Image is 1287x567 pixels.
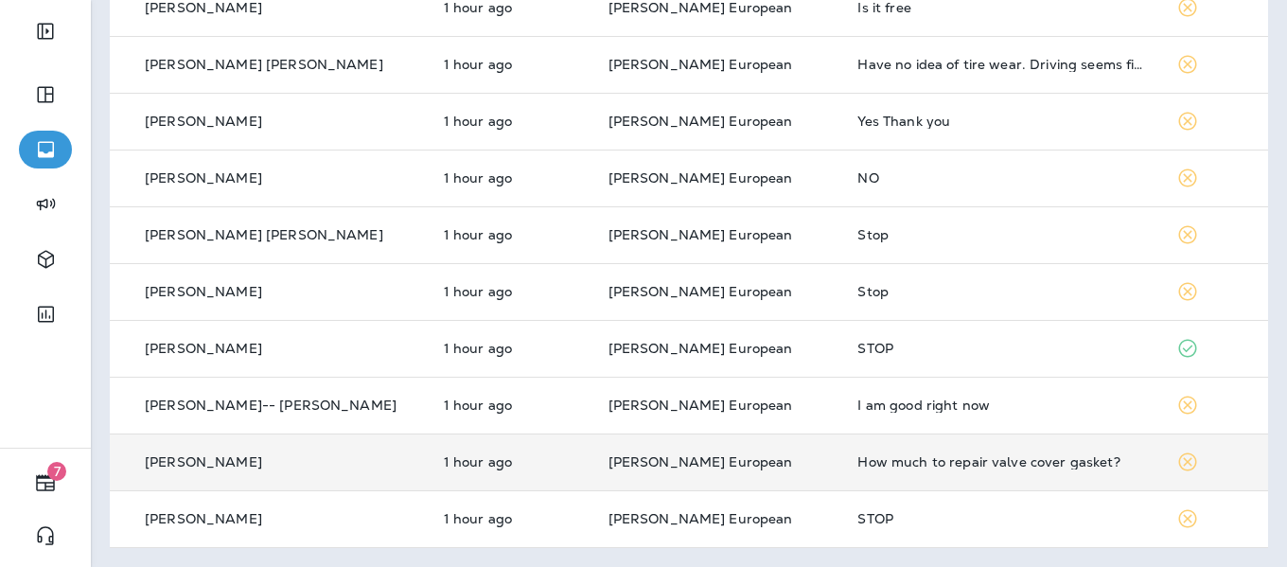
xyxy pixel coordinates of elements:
p: [PERSON_NAME] [145,284,262,299]
p: Sep 16, 2025 11:27 AM [444,398,578,413]
span: [PERSON_NAME] European [608,113,793,130]
span: [PERSON_NAME] European [608,453,793,470]
p: Sep 16, 2025 11:07 AM [444,511,578,526]
div: I am good right now [857,398,1146,413]
span: 7 [47,462,66,481]
div: Yes Thank you [857,114,1146,129]
div: Stop [857,284,1146,299]
span: [PERSON_NAME] European [608,340,793,357]
p: [PERSON_NAME] [PERSON_NAME] [145,57,383,72]
div: STOP [857,341,1146,356]
span: [PERSON_NAME] European [608,56,793,73]
span: [PERSON_NAME] European [608,397,793,414]
p: Sep 16, 2025 11:27 AM [444,284,578,299]
div: Stop [857,227,1146,242]
p: Sep 16, 2025 11:29 AM [444,114,578,129]
span: [PERSON_NAME] European [608,510,793,527]
p: [PERSON_NAME] [145,114,262,129]
span: [PERSON_NAME] European [608,226,793,243]
p: [PERSON_NAME]-- [PERSON_NAME] [145,398,397,413]
button: 7 [19,464,72,502]
p: Sep 16, 2025 11:29 AM [444,57,578,72]
div: Have no idea of tire wear. Driving seems fine. I miss the little sticker telling me when I need t... [857,57,1146,72]
p: [PERSON_NAME] [PERSON_NAME] [145,227,383,242]
p: Sep 16, 2025 11:27 AM [444,454,578,470]
p: Sep 16, 2025 11:28 AM [444,227,578,242]
p: Sep 16, 2025 11:27 AM [444,341,578,356]
p: Sep 16, 2025 11:28 AM [444,170,578,186]
p: [PERSON_NAME] [145,170,262,186]
div: How much to repair valve cover gasket? [857,454,1146,470]
p: [PERSON_NAME] [145,341,262,356]
div: STOP [857,511,1146,526]
div: NO [857,170,1146,186]
p: [PERSON_NAME] [145,454,262,470]
span: [PERSON_NAME] European [608,169,793,186]
p: [PERSON_NAME] [145,511,262,526]
span: [PERSON_NAME] European [608,283,793,300]
button: Expand Sidebar [19,12,72,50]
